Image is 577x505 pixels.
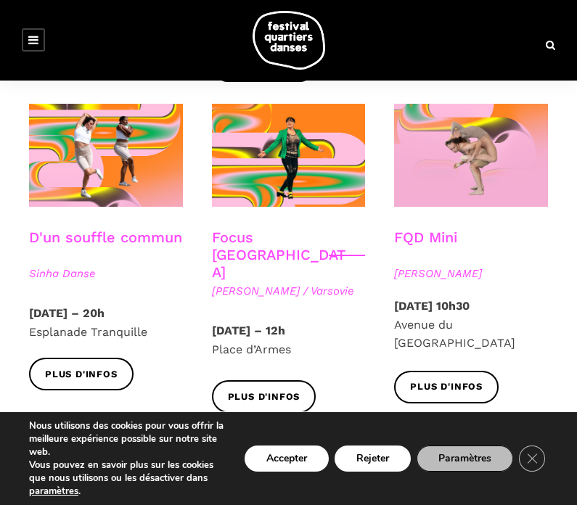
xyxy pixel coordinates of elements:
a: Plus d'infos [29,358,134,390]
a: D'un souffle commun [29,229,182,246]
a: Plus d'infos [212,380,316,413]
span: [PERSON_NAME] / Varsovie [212,282,366,300]
a: Focus [GEOGRAPHIC_DATA] [212,229,345,281]
span: Plus d'infos [228,390,300,405]
span: Avenue du [GEOGRAPHIC_DATA] [394,318,515,350]
button: Accepter [245,446,329,472]
span: Plus d'infos [45,367,118,382]
strong: [DATE] – 20h [29,306,105,320]
span: Sinha Danse [29,265,183,282]
button: Paramètres [417,446,513,472]
button: Close GDPR Cookie Banner [519,446,545,472]
span: Plus d'infos [410,379,483,395]
span: Esplanade Tranquille [29,325,147,339]
button: paramètres [29,485,78,498]
span: [PERSON_NAME] [394,265,548,282]
p: Place d’Armes [212,321,366,358]
a: Plus d'infos [394,371,499,403]
p: Nous utilisons des cookies pour vous offrir la meilleure expérience possible sur notre site web. [29,419,224,459]
img: logo-fqd-med [253,11,325,70]
strong: [DATE] 10h30 [394,299,470,313]
a: FQD Mini [394,229,457,246]
button: Rejeter [335,446,411,472]
p: Vous pouvez en savoir plus sur les cookies que nous utilisons ou les désactiver dans . [29,459,224,498]
strong: [DATE] – 12h [212,324,285,337]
